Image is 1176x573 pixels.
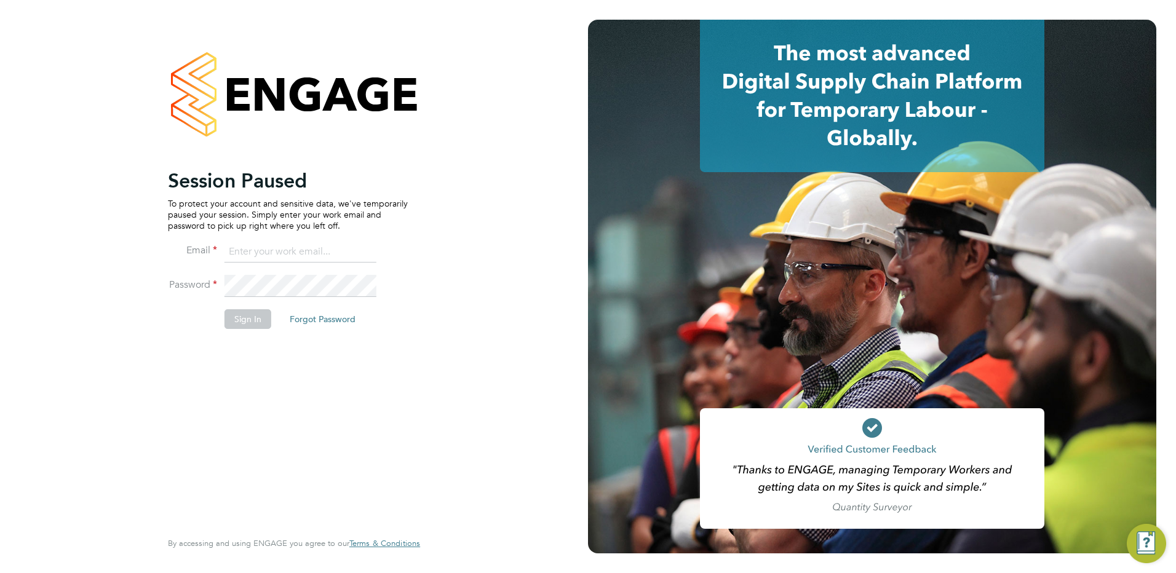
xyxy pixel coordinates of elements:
[168,279,217,291] label: Password
[168,198,408,232] p: To protect your account and sensitive data, we've temporarily paused your session. Simply enter y...
[224,241,376,263] input: Enter your work email...
[349,538,420,548] span: Terms & Conditions
[168,168,408,193] h2: Session Paused
[168,538,420,548] span: By accessing and using ENGAGE you agree to our
[168,244,217,257] label: Email
[349,539,420,548] a: Terms & Conditions
[280,309,365,329] button: Forgot Password
[224,309,271,329] button: Sign In
[1127,524,1166,563] button: Engage Resource Center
